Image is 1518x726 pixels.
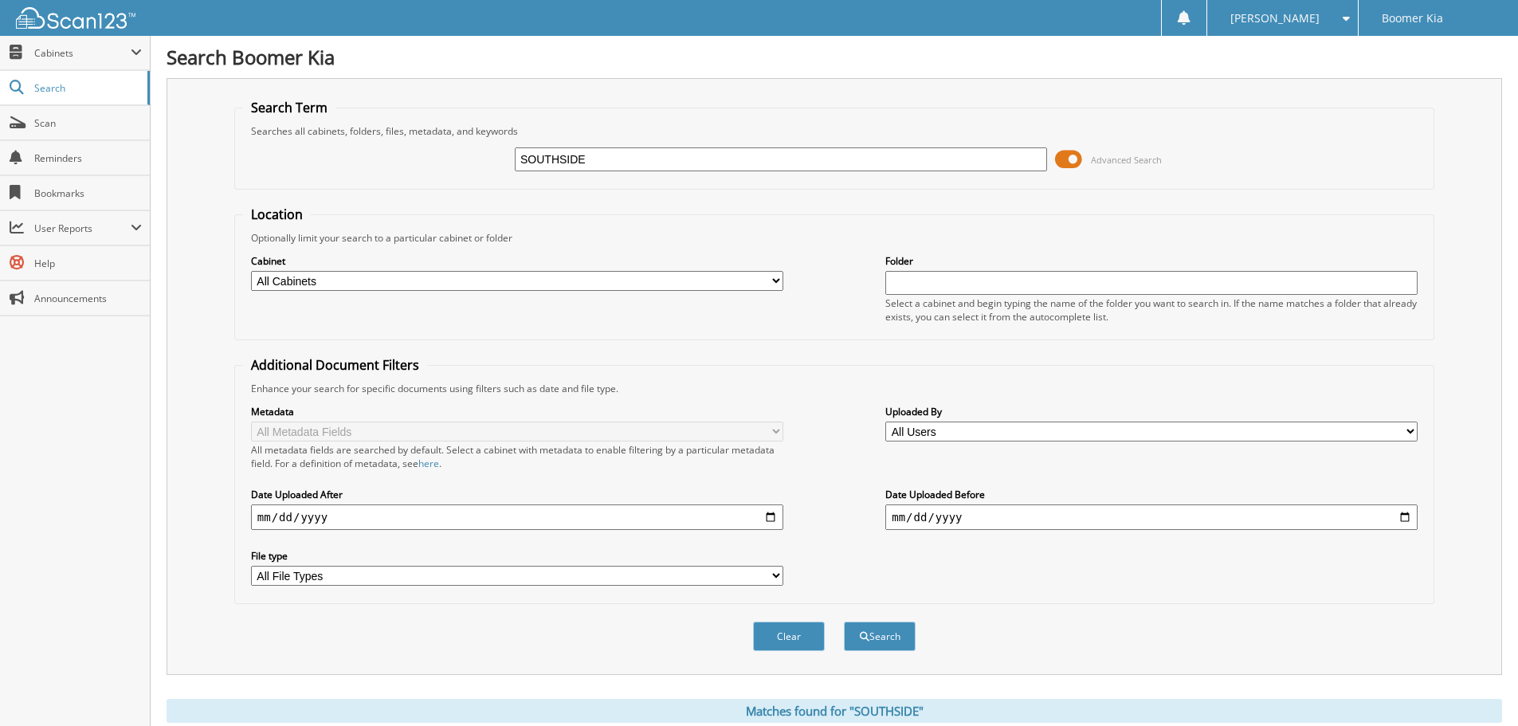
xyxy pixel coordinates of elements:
[34,81,139,95] span: Search
[885,405,1418,418] label: Uploaded By
[1091,154,1162,166] span: Advanced Search
[1382,14,1443,23] span: Boomer Kia
[243,382,1426,395] div: Enhance your search for specific documents using filters such as date and file type.
[251,549,783,563] label: File type
[1230,14,1320,23] span: [PERSON_NAME]
[34,151,142,165] span: Reminders
[885,488,1418,501] label: Date Uploaded Before
[251,443,783,470] div: All metadata fields are searched by default. Select a cabinet with metadata to enable filtering b...
[243,356,427,374] legend: Additional Document Filters
[251,504,783,530] input: start
[34,292,142,305] span: Announcements
[251,405,783,418] label: Metadata
[34,222,131,235] span: User Reports
[167,44,1502,70] h1: Search Boomer Kia
[243,99,335,116] legend: Search Term
[885,254,1418,268] label: Folder
[251,488,783,501] label: Date Uploaded After
[34,46,131,60] span: Cabinets
[243,124,1426,138] div: Searches all cabinets, folders, files, metadata, and keywords
[34,257,142,270] span: Help
[243,206,311,223] legend: Location
[34,186,142,200] span: Bookmarks
[16,7,135,29] img: scan123-logo-white.svg
[418,457,439,470] a: here
[243,231,1426,245] div: Optionally limit your search to a particular cabinet or folder
[885,504,1418,530] input: end
[753,622,825,651] button: Clear
[885,296,1418,324] div: Select a cabinet and begin typing the name of the folder you want to search in. If the name match...
[251,254,783,268] label: Cabinet
[167,699,1502,723] div: Matches found for "SOUTHSIDE"
[844,622,916,651] button: Search
[34,116,142,130] span: Scan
